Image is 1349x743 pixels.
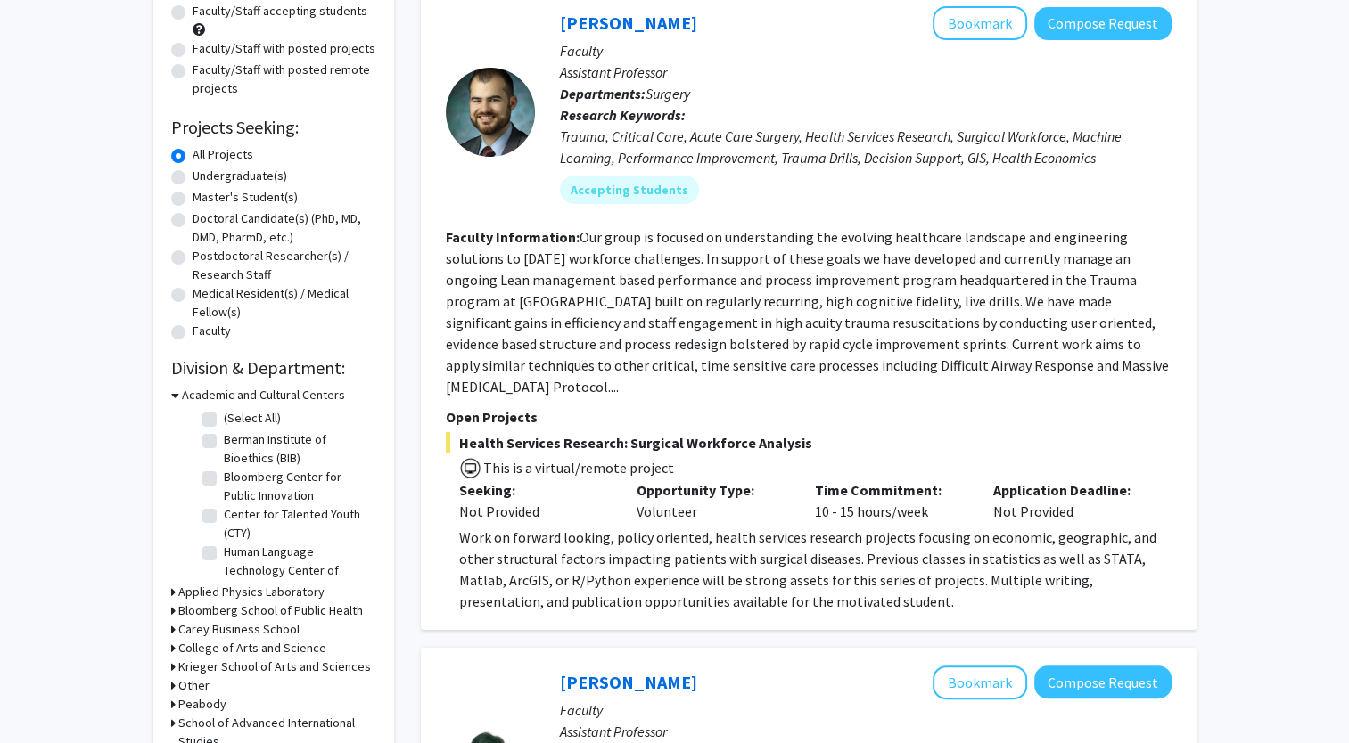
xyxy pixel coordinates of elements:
p: Faculty [560,699,1172,721]
button: Compose Request to Alistair Kent [1034,7,1172,40]
label: Faculty/Staff with posted projects [193,39,375,58]
label: Faculty/Staff accepting students [193,2,367,20]
label: Center for Talented Youth (CTY) [224,505,372,543]
p: Seeking: [459,479,611,501]
h3: College of Arts and Science [178,639,326,657]
p: Assistant Professor [560,721,1172,742]
p: Open Projects [446,406,1172,428]
h3: Applied Physics Laboratory [178,583,325,601]
button: Compose Request to Tara Deemyad [1034,665,1172,698]
h3: Peabody [178,695,226,714]
button: Add Alistair Kent to Bookmarks [933,6,1027,40]
label: Medical Resident(s) / Medical Fellow(s) [193,284,376,322]
h3: Academic and Cultural Centers [182,386,345,404]
h3: Carey Business School [178,620,300,639]
label: Postdoctoral Researcher(s) / Research Staff [193,247,376,284]
p: Faculty [560,40,1172,61]
a: [PERSON_NAME] [560,12,697,34]
span: Surgery [646,85,690,102]
b: Research Keywords: [560,106,686,124]
button: Add Tara Deemyad to Bookmarks [933,665,1027,699]
span: This is a virtual/remote project [481,459,674,477]
p: Work on forward looking, policy oriented, health services research projects focusing on economic,... [459,527,1172,612]
div: Trauma, Critical Care, Acute Care Surgery, Health Services Research, Surgical Workforce, Machine ... [560,126,1172,168]
h3: Krieger School of Arts and Sciences [178,657,371,676]
p: Application Deadline: [993,479,1145,501]
label: Master's Student(s) [193,188,298,207]
a: [PERSON_NAME] [560,671,697,693]
label: Faculty/Staff with posted remote projects [193,61,376,98]
label: Human Language Technology Center of Excellence (HLTCOE) [224,543,372,599]
mat-chip: Accepting Students [560,176,699,204]
div: Volunteer [623,479,802,522]
p: Assistant Professor [560,61,1172,83]
label: Bloomberg Center for Public Innovation [224,468,372,505]
fg-read-more: Our group is focused on understanding the evolving healthcare landscape and engineering solutions... [446,228,1169,396]
label: All Projects [193,145,253,164]
b: Faculty Information: [446,228,580,246]
iframe: Chat [13,663,76,730]
p: Time Commitment: [815,479,967,501]
h3: Bloomberg School of Public Health [178,601,363,620]
b: Departments: [560,85,646,102]
label: Faculty [193,322,231,340]
h2: Division & Department: [171,357,376,379]
div: 10 - 15 hours/week [802,479,980,522]
span: Health Services Research: Surgical Workforce Analysis [446,432,1172,453]
div: Not Provided [459,501,611,522]
p: Opportunity Type: [637,479,788,501]
label: Doctoral Candidate(s) (PhD, MD, DMD, PharmD, etc.) [193,209,376,247]
label: Berman Institute of Bioethics (BIB) [224,430,372,468]
h3: Other [178,676,210,695]
label: (Select All) [224,409,281,428]
label: Undergraduate(s) [193,167,287,185]
h2: Projects Seeking: [171,117,376,138]
div: Not Provided [980,479,1158,522]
